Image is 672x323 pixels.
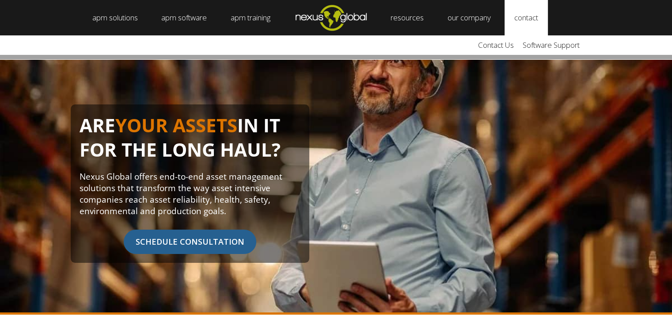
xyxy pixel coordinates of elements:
a: Software Support [518,35,584,55]
span: YOUR ASSETS [115,112,237,138]
h1: ARE IN IT FOR THE LONG HAUL? [80,113,300,171]
span: SCHEDULE CONSULTATION [124,230,256,254]
p: Nexus Global offers end-to-end asset management solutions that transform the way asset intensive ... [80,171,300,217]
a: Contact Us [474,35,518,55]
